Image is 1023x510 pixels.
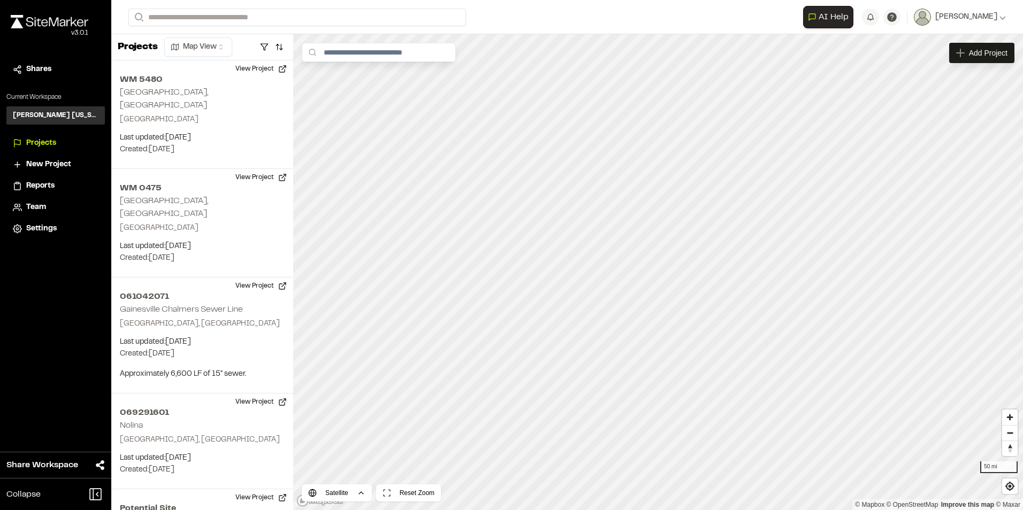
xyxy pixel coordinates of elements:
[13,64,98,75] a: Shares
[120,348,285,360] p: Created: [DATE]
[302,484,372,501] button: Satellite
[26,180,55,192] span: Reports
[128,9,148,26] button: Search
[1002,426,1018,441] span: Zoom out
[120,336,285,348] p: Last updated: [DATE]
[6,488,41,501] span: Collapse
[855,501,884,508] a: Mapbox
[941,501,994,508] a: Map feedback
[13,180,98,192] a: Reports
[803,6,853,28] button: Open AI Assistant
[293,34,1023,510] canvas: Map
[819,11,849,24] span: AI Help
[26,159,71,171] span: New Project
[1002,425,1018,441] button: Zoom out
[1002,441,1018,456] button: Reset bearing to north
[1002,409,1018,425] button: Zoom in
[13,159,98,171] a: New Project
[6,459,78,472] span: Share Workspace
[120,406,285,419] h2: 069291601
[120,306,243,313] h2: Gainesville Chalmers Sewer Line
[996,501,1020,508] a: Maxar
[120,434,285,446] p: [GEOGRAPHIC_DATA], [GEOGRAPHIC_DATA]
[887,501,938,508] a: OpenStreetMap
[13,202,98,213] a: Team
[6,92,105,102] p: Current Workspace
[120,89,208,109] h2: [GEOGRAPHIC_DATA], [GEOGRAPHIC_DATA]
[914,9,931,26] img: User
[120,182,285,195] h2: WM 0475
[11,28,88,38] div: Oh geez...please don't...
[120,132,285,144] p: Last updated: [DATE]
[26,223,57,235] span: Settings
[1002,478,1018,494] button: Find my location
[296,494,343,507] a: Mapbox logo
[120,290,285,303] h2: 061042071
[120,252,285,264] p: Created: [DATE]
[120,368,285,380] p: Approximately 6,600 LF of 15" sewer.
[914,9,1006,26] button: [PERSON_NAME]
[13,137,98,149] a: Projects
[13,223,98,235] a: Settings
[120,197,208,218] h2: [GEOGRAPHIC_DATA], [GEOGRAPHIC_DATA]
[120,114,285,126] p: [GEOGRAPHIC_DATA]
[229,60,293,78] button: View Project
[120,144,285,156] p: Created: [DATE]
[969,48,1007,58] span: Add Project
[11,15,88,28] img: rebrand.png
[120,452,285,464] p: Last updated: [DATE]
[120,73,285,86] h2: WM 5480
[120,318,285,330] p: [GEOGRAPHIC_DATA], [GEOGRAPHIC_DATA]
[120,222,285,234] p: [GEOGRAPHIC_DATA]
[229,393,293,411] button: View Project
[26,137,56,149] span: Projects
[980,461,1018,473] div: 50 mi
[935,11,997,23] span: [PERSON_NAME]
[229,489,293,506] button: View Project
[803,6,858,28] div: Open AI Assistant
[120,422,143,429] h2: Nolina
[26,64,51,75] span: Shares
[229,169,293,186] button: View Project
[120,464,285,476] p: Created: [DATE]
[376,484,441,501] button: Reset Zoom
[120,241,285,252] p: Last updated: [DATE]
[26,202,46,213] span: Team
[229,277,293,295] button: View Project
[118,40,158,55] p: Projects
[13,111,98,120] h3: [PERSON_NAME] [US_STATE]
